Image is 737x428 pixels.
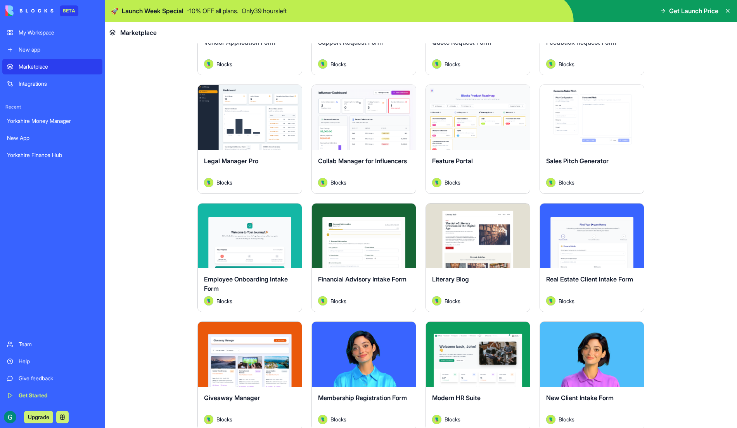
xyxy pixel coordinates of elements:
[546,296,555,305] img: Avatar
[546,157,609,165] span: Sales Pitch Generator
[330,415,346,423] span: Blocks
[242,6,287,16] p: Only 39 hours left
[19,63,98,71] div: Marketplace
[120,28,157,37] span: Marketplace
[559,415,574,423] span: Blocks
[204,415,213,424] img: Avatar
[445,60,460,68] span: Blocks
[546,275,633,283] span: Real Estate Client Intake Form
[5,5,78,16] a: BETA
[426,203,530,312] a: Literary BlogAvatarBlocks
[2,76,102,91] a: Integrations
[426,85,530,194] a: Feature PortalAvatarBlocks
[19,340,98,348] div: Team
[318,59,327,69] img: Avatar
[19,357,98,365] div: Help
[318,394,407,402] span: Membership Registration Form
[540,203,644,312] a: Real Estate Client Intake FormAvatarBlocks
[2,25,102,40] a: My Workspace
[204,394,260,402] span: Giveaway Manager
[19,392,98,399] div: Get Started
[669,6,718,16] span: Get Launch Price
[318,275,407,283] span: Financial Advisory Intake Form
[7,151,98,159] div: Yorkshire Finance Hub
[4,411,16,423] img: ACg8ocJ70l8j_00R3Rkz_NdVC38STJhkDBRBtMj9fD5ZO0ySccuh=s96-c
[204,157,258,165] span: Legal Manager Pro
[546,59,555,69] img: Avatar
[546,178,555,187] img: Avatar
[445,415,460,423] span: Blocks
[330,60,346,68] span: Blocks
[111,6,119,16] span: 🚀
[2,371,102,386] a: Give feedback
[216,178,232,186] span: Blocks
[19,374,98,382] div: Give feedback
[432,157,473,165] span: Feature Portal
[311,85,416,194] a: Collab Manager for InfluencersAvatarBlocks
[19,29,98,36] div: My Workspace
[445,297,460,305] span: Blocks
[5,5,54,16] img: logo
[318,296,327,305] img: Avatar
[445,178,460,186] span: Blocks
[216,415,232,423] span: Blocks
[432,178,441,187] img: Avatar
[2,59,102,74] a: Marketplace
[432,296,441,305] img: Avatar
[2,354,102,369] a: Help
[24,413,53,421] a: Upgrade
[432,394,481,402] span: Modern HR Suite
[197,85,302,194] a: Legal Manager ProAvatarBlocks
[559,297,574,305] span: Blocks
[2,147,102,163] a: Yorkshire Finance Hub
[2,337,102,352] a: Team
[216,297,232,305] span: Blocks
[2,42,102,57] a: New app
[330,297,346,305] span: Blocks
[2,388,102,403] a: Get Started
[311,203,416,312] a: Financial Advisory Intake FormAvatarBlocks
[432,415,441,424] img: Avatar
[60,5,78,16] div: BETA
[24,411,53,423] button: Upgrade
[318,178,327,187] img: Avatar
[204,178,213,187] img: Avatar
[559,178,574,186] span: Blocks
[187,6,239,16] p: - 10 % OFF all plans.
[122,6,183,16] span: Launch Week Special
[540,85,644,194] a: Sales Pitch GeneratorAvatarBlocks
[19,46,98,53] div: New app
[318,157,407,165] span: Collab Manager for Influencers
[7,117,98,125] div: Yorkshire Money Manager
[546,415,555,424] img: Avatar
[2,130,102,146] a: New App
[204,59,213,69] img: Avatar
[546,394,614,402] span: New Client Intake Form
[197,203,302,312] a: Employee Onboarding Intake FormAvatarBlocks
[2,104,102,110] span: Recent
[204,275,288,292] span: Employee Onboarding Intake Form
[216,60,232,68] span: Blocks
[432,59,441,69] img: Avatar
[432,275,469,283] span: Literary Blog
[204,296,213,305] img: Avatar
[7,134,98,142] div: New App
[559,60,574,68] span: Blocks
[2,113,102,129] a: Yorkshire Money Manager
[19,80,98,88] div: Integrations
[318,415,327,424] img: Avatar
[330,178,346,186] span: Blocks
